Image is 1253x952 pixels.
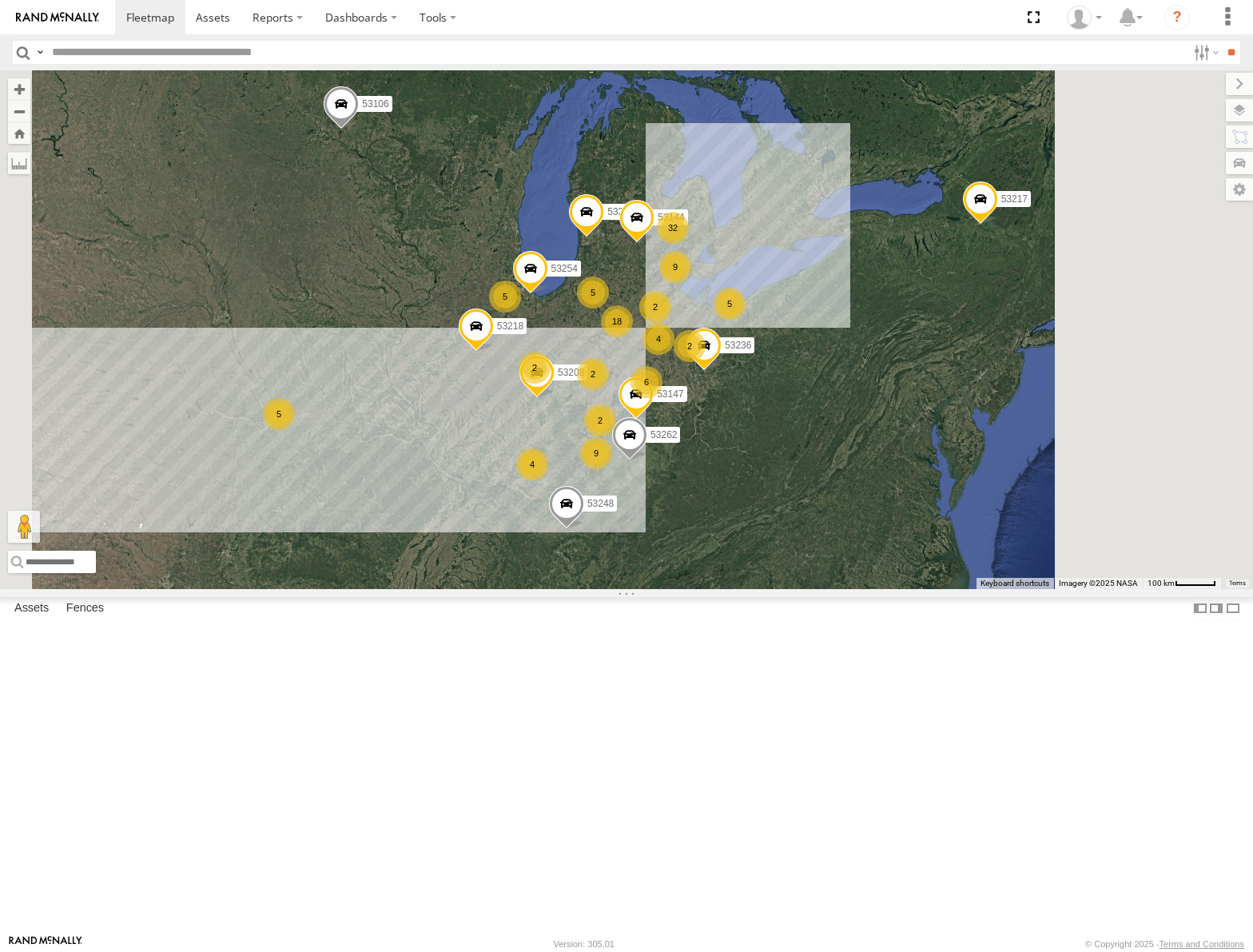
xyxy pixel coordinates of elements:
[580,437,612,469] div: 9
[1143,578,1221,589] button: Map Scale: 100 km per 48 pixels
[8,78,30,100] button: Zoom in
[577,358,609,390] div: 2
[34,41,46,64] label: Search Query
[657,212,689,244] div: 32
[1059,579,1138,588] span: Imagery ©2025 NASA
[554,939,615,949] div: Version: 305.01
[725,340,751,351] span: 53236
[577,277,609,309] div: 5
[1226,178,1253,201] label: Map Settings
[1192,597,1208,620] label: Dock Summary Table to the Left
[497,321,523,332] span: 53218
[558,368,584,379] span: 53208
[642,323,674,355] div: 4
[657,389,683,400] span: 53147
[659,251,691,283] div: 9
[6,598,57,620] label: Assets
[1160,939,1244,949] a: Terms and Conditions
[1061,6,1108,30] div: Miky Transport
[587,499,614,510] span: 53248
[8,511,40,543] button: Drag Pegman onto the map to open Street View
[1085,939,1244,949] div: © Copyright 2025 -
[1229,580,1246,586] a: Terms
[981,578,1049,589] button: Keyboard shortcuts
[16,12,99,23] img: rand-logo.svg
[1208,597,1224,620] label: Dock Summary Table to the Right
[58,598,112,620] label: Fences
[1148,579,1175,588] span: 100 km
[8,152,30,174] label: Measure
[489,281,521,313] div: 5
[8,100,30,122] button: Zoom out
[601,305,633,337] div: 18
[607,207,634,218] span: 53235
[1187,41,1222,64] label: Search Filter Options
[551,264,578,275] span: 53254
[1225,597,1241,620] label: Hide Summary Table
[519,352,551,384] div: 2
[9,936,82,952] a: Visit our Website
[714,288,746,320] div: 5
[630,366,662,398] div: 6
[674,330,706,362] div: 2
[263,398,295,430] div: 5
[1164,5,1190,30] i: ?
[8,122,30,144] button: Zoom Home
[639,291,671,323] div: 2
[650,429,677,440] span: 53262
[1001,193,1028,205] span: 53217
[516,448,548,480] div: 4
[584,404,616,436] div: 2
[362,99,388,110] span: 53106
